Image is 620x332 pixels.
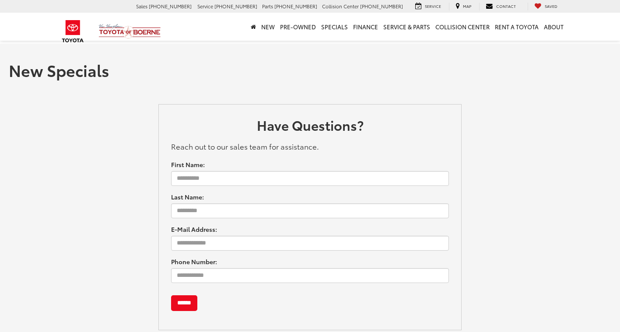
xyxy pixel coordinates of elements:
[528,3,564,10] a: My Saved Vehicles
[479,3,522,10] a: Contact
[149,3,192,10] span: [PHONE_NUMBER]
[350,13,381,41] a: Finance
[322,3,359,10] span: Collision Center
[197,3,213,10] span: Service
[56,17,89,45] img: Toyota
[171,118,449,136] h2: Have Questions?
[171,257,217,266] label: Phone Number:
[492,13,541,41] a: Rent a Toyota
[262,3,273,10] span: Parts
[9,61,611,79] h1: New Specials
[171,141,449,151] p: Reach out to our sales team for assistance.
[274,3,317,10] span: [PHONE_NUMBER]
[248,13,259,41] a: Home
[541,13,566,41] a: About
[171,225,217,234] label: E-Mail Address:
[360,3,403,10] span: [PHONE_NUMBER]
[381,13,433,41] a: Service & Parts: Opens in a new tab
[545,3,557,9] span: Saved
[277,13,319,41] a: Pre-Owned
[409,3,448,10] a: Service
[449,3,478,10] a: Map
[319,13,350,41] a: Specials
[433,13,492,41] a: Collision Center
[136,3,147,10] span: Sales
[496,3,516,9] span: Contact
[171,160,205,169] label: First Name:
[214,3,257,10] span: [PHONE_NUMBER]
[463,3,471,9] span: Map
[425,3,441,9] span: Service
[98,24,161,39] img: Vic Vaughan Toyota of Boerne
[259,13,277,41] a: New
[171,192,204,201] label: Last Name:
